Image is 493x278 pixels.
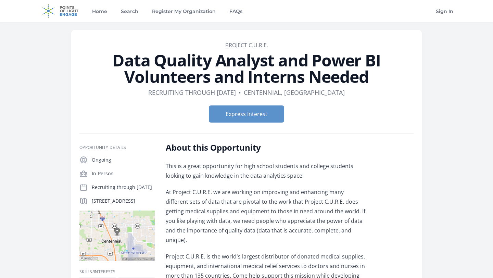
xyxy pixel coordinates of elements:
[92,170,155,177] p: In-Person
[225,41,268,49] a: Project C.U.R.E.
[79,269,155,275] h3: Skills/Interests
[209,105,284,123] button: Express Interest
[166,187,366,245] p: At Project C.U.R.E. we are working on improving and enhancing many different sets of data that ar...
[79,211,155,261] img: Map
[92,156,155,163] p: Ongoing
[79,52,414,85] h1: Data Quality Analyst and Power BI Volunteers and Interns Needed
[79,145,155,150] h3: Opportunity Details
[92,198,155,204] p: [STREET_ADDRESS]
[148,88,236,97] dd: Recruiting through [DATE]
[239,88,241,97] div: •
[166,142,366,153] h2: About this Opportunity
[92,184,155,191] p: Recruiting through [DATE]
[166,161,366,180] p: This is a great opportunity for high school students and college students looking to gain knowled...
[244,88,345,97] dd: Centennial, [GEOGRAPHIC_DATA]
